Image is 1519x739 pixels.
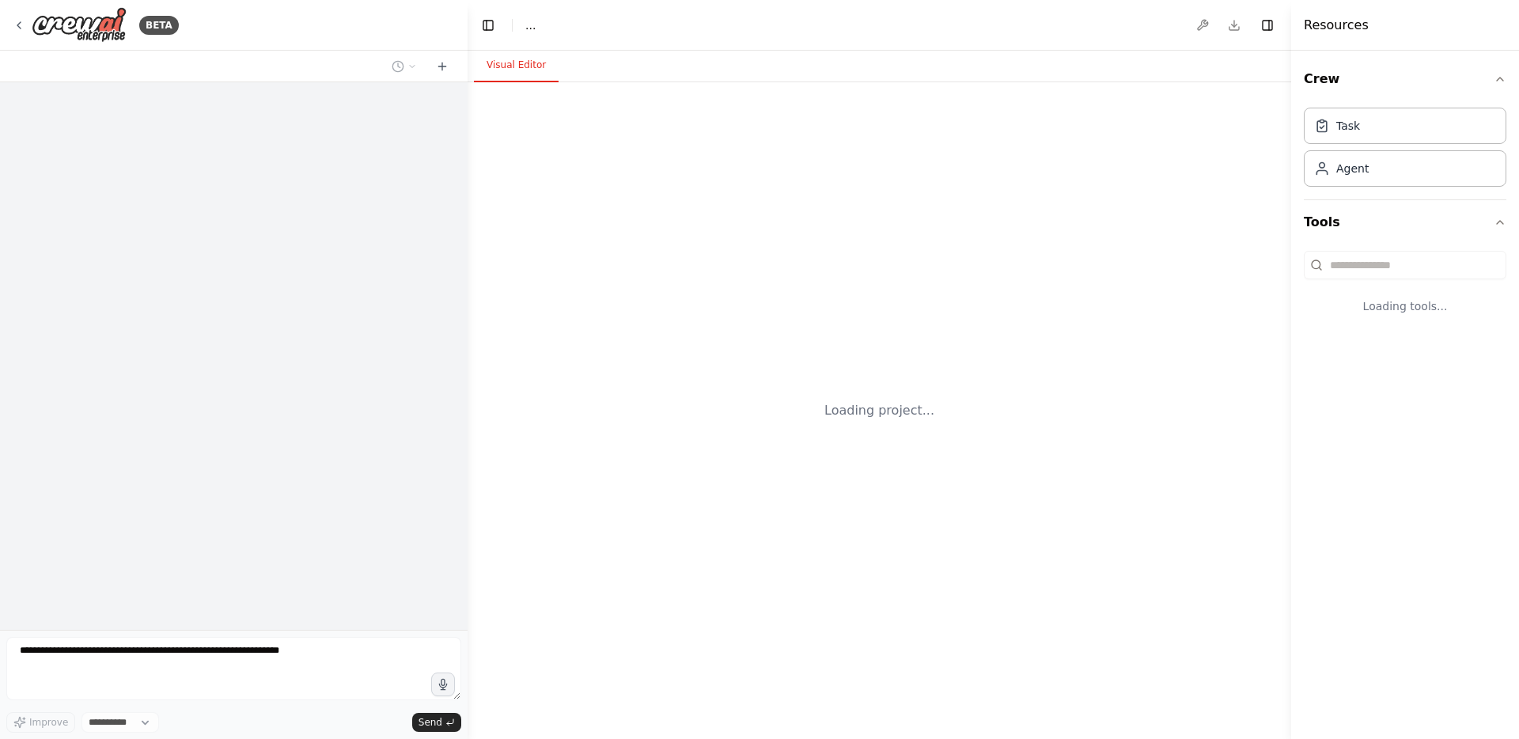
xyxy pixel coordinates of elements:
span: ... [525,17,536,33]
button: Crew [1304,57,1506,101]
button: Improve [6,712,75,733]
img: Logo [32,7,127,43]
div: Crew [1304,101,1506,199]
div: Tools [1304,244,1506,339]
button: Click to speak your automation idea [431,673,455,696]
nav: breadcrumb [525,17,536,33]
button: Hide right sidebar [1256,14,1278,36]
div: Loading tools... [1304,286,1506,327]
h4: Resources [1304,16,1369,35]
button: Visual Editor [474,49,559,82]
span: Improve [29,716,68,729]
div: BETA [139,16,179,35]
div: Task [1336,118,1360,134]
div: Agent [1336,161,1369,176]
button: Hide left sidebar [477,14,499,36]
button: Switch to previous chat [385,57,423,76]
div: Loading project... [824,401,934,420]
span: Send [419,716,442,729]
button: Start a new chat [430,57,455,76]
button: Send [412,713,461,732]
button: Tools [1304,200,1506,244]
